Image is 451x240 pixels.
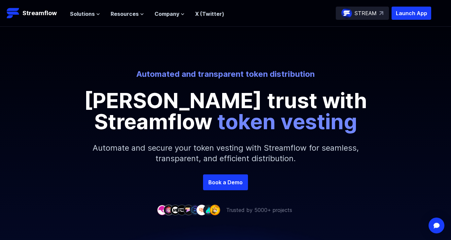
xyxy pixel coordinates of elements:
span: Company [155,10,179,18]
p: Trusted by 5000+ projects [226,206,292,214]
img: company-1 [157,205,167,215]
span: Solutions [70,10,95,18]
button: Resources [111,10,144,18]
button: Company [155,10,185,18]
p: Automate and secure your token vesting with Streamflow for seamless, transparent, and efficient d... [84,132,367,174]
p: Streamflow [22,9,57,18]
div: Open Intercom Messenger [429,218,444,233]
p: Automated and transparent token distribution [43,69,408,79]
a: STREAM [336,7,389,20]
img: company-4 [177,205,187,215]
img: company-6 [190,205,200,215]
button: Solutions [70,10,100,18]
img: company-3 [170,205,181,215]
img: streamflow-logo-circle.png [341,8,352,18]
img: company-2 [163,205,174,215]
span: token vesting [217,109,357,134]
span: Resources [111,10,139,18]
a: Book a Demo [203,174,248,190]
img: company-9 [210,205,220,215]
img: company-8 [203,205,214,215]
a: Streamflow [7,7,63,20]
img: company-5 [183,205,194,215]
a: X (Twitter) [195,11,224,17]
button: Launch App [392,7,431,20]
p: [PERSON_NAME] trust with Streamflow [77,90,374,132]
p: STREAM [355,9,377,17]
img: top-right-arrow.svg [379,11,383,15]
img: Streamflow Logo [7,7,20,20]
img: company-7 [196,205,207,215]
